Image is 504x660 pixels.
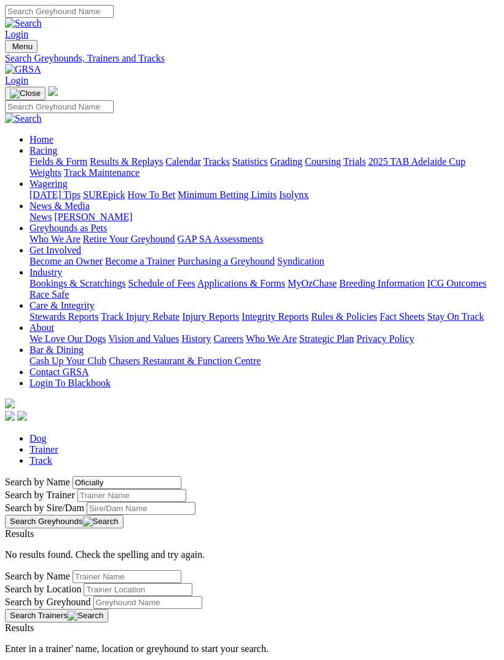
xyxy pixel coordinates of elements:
[101,311,179,322] a: Track Injury Rebate
[5,528,499,539] div: Results
[109,356,261,366] a: Chasers Restaurant & Function Centre
[5,64,41,75] img: GRSA
[30,223,107,233] a: Greyhounds as Pets
[305,156,341,167] a: Coursing
[242,311,309,322] a: Integrity Reports
[83,234,175,244] a: Retire Your Greyhound
[5,40,37,53] button: Toggle navigation
[5,490,75,500] label: Search by Trainer
[5,584,81,594] label: Search by Location
[30,311,499,322] div: Care & Integrity
[30,145,57,156] a: Racing
[178,256,275,266] a: Purchasing a Greyhound
[181,333,211,344] a: History
[30,212,52,222] a: News
[5,75,28,85] a: Login
[427,311,484,322] a: Stay On Track
[182,311,239,322] a: Injury Reports
[30,256,499,267] div: Get Involved
[5,622,499,634] div: Results
[73,570,181,583] input: Search by Trainer Name
[30,156,499,178] div: Racing
[178,234,264,244] a: GAP SA Assessments
[5,597,91,607] label: Search by Greyhound
[30,378,111,388] a: Login To Blackbook
[30,433,47,443] a: Dog
[12,42,33,51] span: Menu
[10,89,41,98] img: Close
[30,234,81,244] a: Who We Are
[5,515,124,528] button: Search Greyhounds
[105,256,175,266] a: Become a Trainer
[427,278,486,288] a: ICG Outcomes
[197,278,285,288] a: Applications & Forms
[30,189,81,200] a: [DATE] Tips
[90,156,163,167] a: Results & Replays
[30,356,106,366] a: Cash Up Your Club
[311,311,377,322] a: Rules & Policies
[128,189,176,200] a: How To Bet
[30,156,87,167] a: Fields & Form
[232,156,268,167] a: Statistics
[30,300,95,311] a: Care & Integrity
[213,333,243,344] a: Careers
[30,322,54,333] a: About
[178,189,277,200] a: Minimum Betting Limits
[83,517,119,527] img: Search
[30,134,53,145] a: Home
[30,256,103,266] a: Become an Owner
[108,333,179,344] a: Vision and Values
[30,356,499,367] div: Bar & Dining
[277,256,324,266] a: Syndication
[30,455,52,466] a: Track
[5,571,70,581] label: Search by Name
[83,189,125,200] a: SUREpick
[30,201,90,211] a: News & Media
[270,156,302,167] a: Grading
[30,289,69,300] a: Race Safe
[343,156,366,167] a: Trials
[30,278,499,300] div: Industry
[64,167,140,178] a: Track Maintenance
[84,583,192,596] input: Search by Trainer Location
[368,156,465,167] a: 2025 TAB Adelaide Cup
[87,502,195,515] input: Search by Sire/Dam name
[30,444,58,455] a: Trainer
[30,367,89,377] a: Contact GRSA
[5,609,108,622] button: Search Trainers
[30,278,125,288] a: Bookings & Scratchings
[5,399,15,408] img: logo-grsa-white.png
[73,476,181,489] input: Search by Greyhound name
[339,278,425,288] a: Breeding Information
[5,113,42,124] img: Search
[30,333,106,344] a: We Love Our Dogs
[288,278,337,288] a: MyOzChase
[30,234,499,245] div: Greyhounds as Pets
[5,87,45,100] button: Toggle navigation
[30,212,499,223] div: News & Media
[128,278,195,288] a: Schedule of Fees
[5,503,84,513] label: Search by Sire/Dam
[30,245,81,255] a: Get Involved
[48,86,58,96] img: logo-grsa-white.png
[203,156,230,167] a: Tracks
[165,156,201,167] a: Calendar
[5,53,499,64] a: Search Greyhounds, Trainers and Tracks
[279,189,309,200] a: Isolynx
[30,167,61,178] a: Weights
[30,178,68,189] a: Wagering
[380,311,425,322] a: Fact Sheets
[77,489,186,502] input: Search by Trainer name
[5,100,114,113] input: Search
[93,596,202,609] input: Search by Greyhound Name
[356,333,414,344] a: Privacy Policy
[54,212,132,222] a: [PERSON_NAME]
[30,333,499,344] div: About
[30,311,98,322] a: Stewards Reports
[5,29,28,39] a: Login
[17,411,27,421] img: twitter.svg
[5,549,499,560] p: No results found. Check the spelling and try again.
[246,333,297,344] a: Who We Are
[30,189,499,201] div: Wagering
